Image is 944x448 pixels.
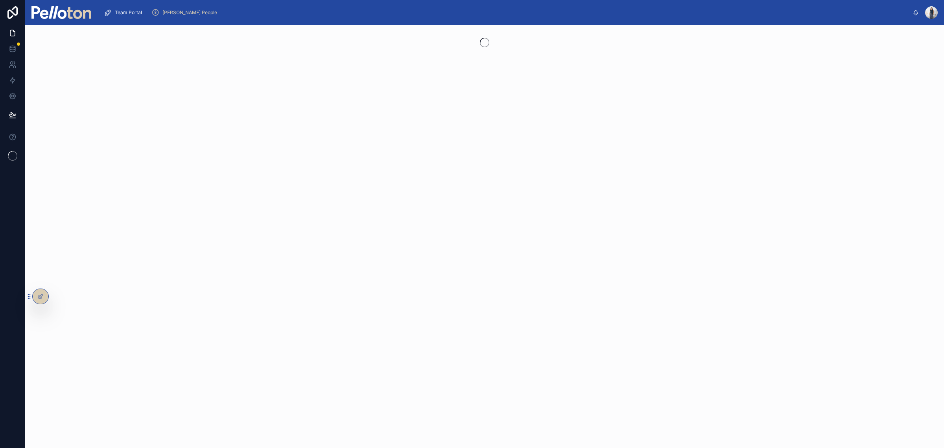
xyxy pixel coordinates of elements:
[115,9,142,16] span: Team Portal
[162,9,217,16] span: [PERSON_NAME] People
[98,4,913,21] div: scrollable content
[101,6,147,20] a: Team Portal
[31,6,91,19] img: App logo
[149,6,223,20] a: [PERSON_NAME] People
